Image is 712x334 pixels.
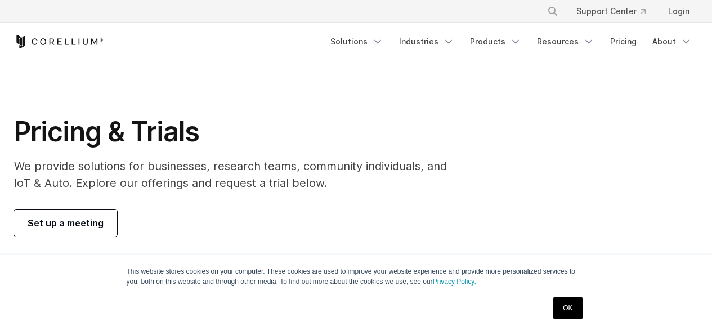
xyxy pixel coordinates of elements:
p: We provide solutions for businesses, research teams, community individuals, and IoT & Auto. Explo... [14,158,463,192]
a: OK [553,297,582,319]
h1: Pricing & Trials [14,115,463,149]
a: Products [463,32,528,52]
a: Solutions [324,32,390,52]
div: Navigation Menu [324,32,698,52]
a: Industries [392,32,461,52]
a: Support Center [567,1,655,21]
a: Set up a meeting [14,210,117,237]
div: Navigation Menu [534,1,698,21]
a: Corellium Home [14,35,104,48]
a: Privacy Policy. [433,278,476,286]
a: About [646,32,698,52]
a: Pricing [603,32,643,52]
a: Login [659,1,698,21]
span: Set up a meeting [28,216,104,230]
p: This website stores cookies on your computer. These cookies are used to improve your website expe... [127,266,586,287]
a: Resources [530,32,601,52]
button: Search [543,1,563,21]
